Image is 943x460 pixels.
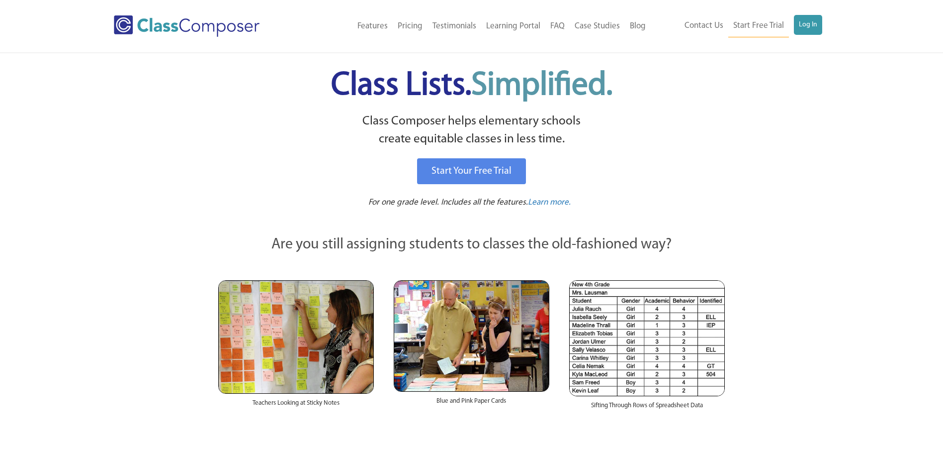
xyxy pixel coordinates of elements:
p: Are you still assigning students to classes the old-fashioned way? [218,234,725,256]
span: Simplified. [471,70,612,102]
a: Start Your Free Trial [417,158,526,184]
img: Teachers Looking at Sticky Notes [218,280,374,394]
div: Blue and Pink Paper Cards [394,392,549,416]
div: Sifting Through Rows of Spreadsheet Data [569,396,725,420]
span: Learn more. [528,198,571,207]
div: Teachers Looking at Sticky Notes [218,394,374,418]
a: Learn more. [528,197,571,209]
span: Start Your Free Trial [431,166,512,176]
nav: Header Menu [651,15,822,37]
span: For one grade level. Includes all the features. [368,198,528,207]
a: Log In [794,15,822,35]
a: Learning Portal [481,15,545,37]
img: Spreadsheets [569,280,725,396]
a: Pricing [393,15,428,37]
a: Blog [625,15,651,37]
img: Blue and Pink Paper Cards [394,280,549,391]
a: FAQ [545,15,570,37]
nav: Header Menu [300,15,651,37]
span: Class Lists. [331,70,612,102]
a: Start Free Trial [728,15,789,37]
p: Class Composer helps elementary schools create equitable classes in less time. [217,113,727,149]
a: Testimonials [428,15,481,37]
a: Case Studies [570,15,625,37]
a: Contact Us [680,15,728,37]
a: Features [352,15,393,37]
img: Class Composer [114,15,259,37]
